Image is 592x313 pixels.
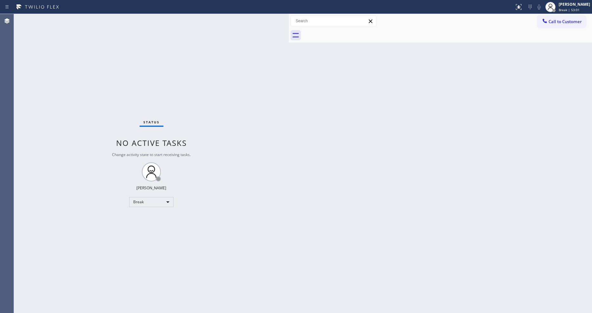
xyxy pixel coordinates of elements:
[559,8,580,12] span: Break | 53:01
[136,185,166,191] div: [PERSON_NAME]
[559,2,590,7] div: [PERSON_NAME]
[291,16,376,26] input: Search
[129,197,174,207] div: Break
[116,138,187,148] span: No active tasks
[535,3,543,11] button: Mute
[143,120,160,124] span: Status
[537,16,586,28] button: Call to Customer
[112,152,191,157] span: Change activity state to start receiving tasks.
[549,19,582,24] span: Call to Customer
